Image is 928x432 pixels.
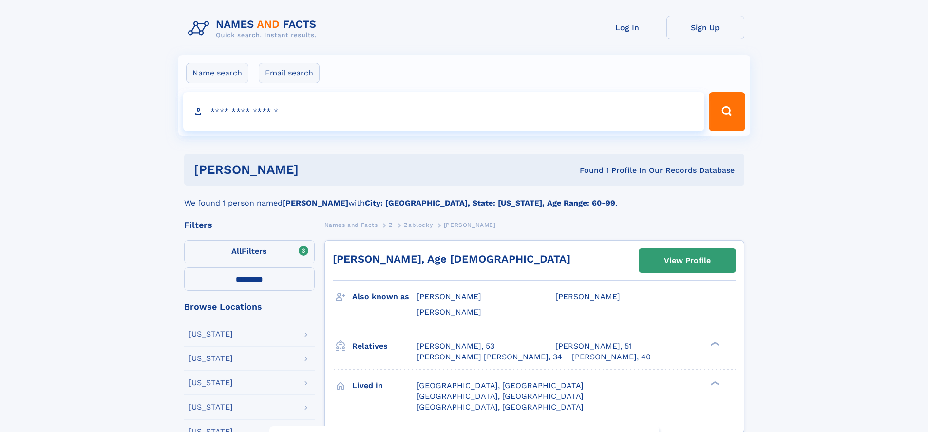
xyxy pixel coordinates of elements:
div: Browse Locations [184,302,315,311]
div: [US_STATE] [189,379,233,387]
input: search input [183,92,705,131]
span: [PERSON_NAME] [444,222,496,228]
span: [GEOGRAPHIC_DATA], [GEOGRAPHIC_DATA] [417,381,584,390]
h3: Also known as [352,288,417,305]
span: [GEOGRAPHIC_DATA], [GEOGRAPHIC_DATA] [417,392,584,401]
div: ❯ [708,340,720,347]
h3: Lived in [352,377,417,394]
a: Sign Up [666,16,744,39]
label: Email search [259,63,320,83]
b: City: [GEOGRAPHIC_DATA], State: [US_STATE], Age Range: 60-99 [365,198,615,207]
a: Log In [588,16,666,39]
span: [PERSON_NAME] [417,307,481,317]
div: [US_STATE] [189,403,233,411]
a: [PERSON_NAME], 40 [572,352,651,362]
span: Z [389,222,393,228]
div: Found 1 Profile In Our Records Database [439,165,735,176]
span: [GEOGRAPHIC_DATA], [GEOGRAPHIC_DATA] [417,402,584,412]
div: [US_STATE] [189,355,233,362]
a: [PERSON_NAME], 51 [555,341,632,352]
b: [PERSON_NAME] [283,198,348,207]
a: Zablocky [404,219,433,231]
span: [PERSON_NAME] [417,292,481,301]
button: Search Button [709,92,745,131]
a: View Profile [639,249,736,272]
label: Filters [184,240,315,263]
div: Filters [184,221,315,229]
span: All [231,246,242,256]
span: [PERSON_NAME] [555,292,620,301]
h3: Relatives [352,338,417,355]
label: Name search [186,63,248,83]
div: View Profile [664,249,711,272]
div: [US_STATE] [189,330,233,338]
div: ❯ [708,380,720,386]
div: We found 1 person named with . [184,186,744,209]
span: Zablocky [404,222,433,228]
a: Names and Facts [324,219,378,231]
a: [PERSON_NAME], 53 [417,341,494,352]
img: Logo Names and Facts [184,16,324,42]
a: Z [389,219,393,231]
a: [PERSON_NAME], Age [DEMOGRAPHIC_DATA] [333,253,570,265]
h1: [PERSON_NAME] [194,164,439,176]
a: [PERSON_NAME] [PERSON_NAME], 34 [417,352,562,362]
